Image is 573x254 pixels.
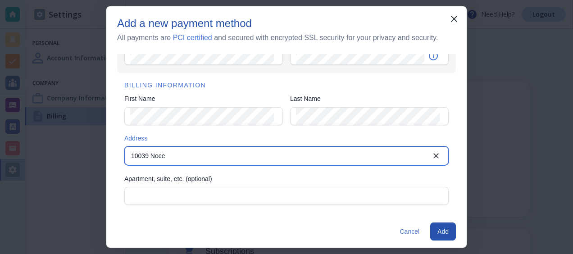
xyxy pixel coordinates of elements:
[290,94,449,103] label: Last Name
[124,94,283,103] label: First Name
[117,32,438,43] h6: All payments are and secured with encrypted SSL security for your privacy and security.
[117,17,252,30] h5: Add a new payment method
[124,81,449,91] h6: BILLING INFORMATION
[173,34,212,41] a: PCI certified
[427,147,445,165] button: Clear
[124,134,449,143] label: Address
[430,222,456,240] button: Add
[428,50,439,61] svg: Security code is the 3-4 digit number on the back of your card
[124,213,449,222] label: Select your Country
[396,222,423,240] button: Cancel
